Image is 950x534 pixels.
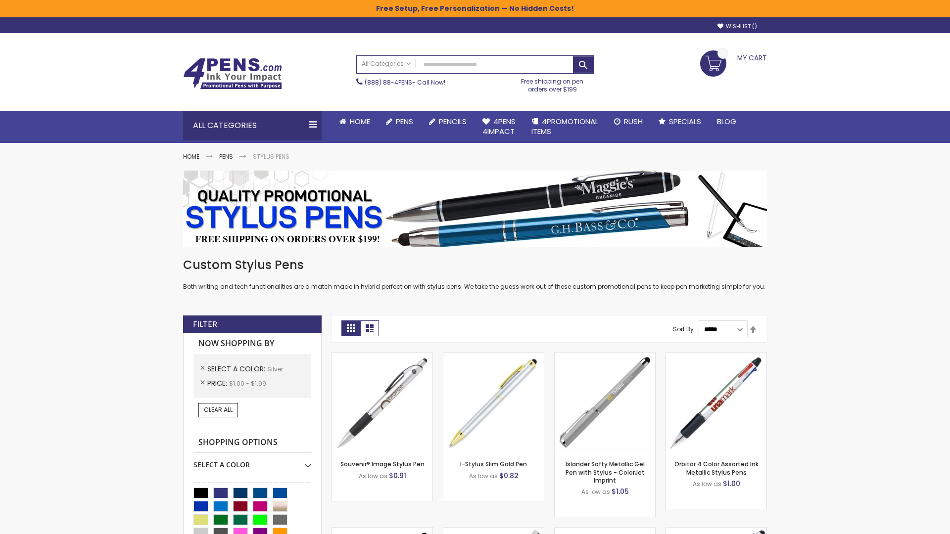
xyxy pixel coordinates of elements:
[669,116,701,127] span: Specials
[365,78,445,87] span: - Call Now!
[193,319,217,330] strong: Filter
[717,116,736,127] span: Blog
[460,460,527,468] a: I-Stylus Slim Gold Pen
[651,111,709,133] a: Specials
[219,152,233,161] a: Pens
[723,479,740,489] span: $1.00
[378,111,421,133] a: Pens
[207,378,229,388] span: Price
[666,352,766,360] a: Orbitor 4 Color Assorted Ink Metallic Stylus Pens-Silver
[439,116,467,127] span: Pencils
[482,116,516,136] span: 4Pens 4impact
[717,23,757,30] a: Wishlist
[359,472,387,480] span: As low as
[183,152,199,161] a: Home
[581,488,610,496] span: As low as
[341,320,360,336] strong: Grid
[350,116,370,127] span: Home
[443,352,544,360] a: I-Stylus-Slim-Gold-Silver
[693,480,721,488] span: As low as
[183,171,767,247] img: Stylus Pens
[531,116,598,136] span: 4PROMOTIONAL ITEMS
[566,460,645,484] a: Islander Softy Metallic Gel Pen with Stylus - ColorJet Imprint
[499,471,519,481] span: $0.82
[193,333,311,354] strong: Now Shopping by
[475,111,523,143] a: 4Pens4impact
[332,352,432,360] a: Souvenir® Image Stylus Pen-Silver
[709,111,744,133] a: Blog
[421,111,475,133] a: Pencils
[332,353,432,453] img: Souvenir® Image Stylus Pen-Silver
[332,111,378,133] a: Home
[183,58,282,89] img: 4Pens Custom Pens and Promotional Products
[193,453,311,470] div: Select A Color
[340,460,425,468] a: Souvenir® Image Stylus Pen
[396,116,413,127] span: Pens
[443,353,544,453] img: I-Stylus-Slim-Gold-Silver
[555,353,655,453] img: Islander Softy Metallic Gel Pen with Stylus - ColorJet Imprint-Silver
[606,111,651,133] a: Rush
[469,472,498,480] span: As low as
[624,116,643,127] span: Rush
[612,487,629,496] span: $1.05
[365,78,412,87] a: (888) 88-4PENS
[183,111,322,140] div: All Categories
[193,432,311,453] strong: Shopping Options
[389,471,406,481] span: $0.91
[198,403,238,417] a: Clear All
[511,74,594,93] div: Free shipping on pen orders over $199
[362,60,411,68] span: All Categories
[666,353,766,453] img: Orbitor 4 Color Assorted Ink Metallic Stylus Pens-Silver
[673,325,694,333] label: Sort By
[523,111,606,143] a: 4PROMOTIONALITEMS
[674,460,759,476] a: Orbitor 4 Color Assorted Ink Metallic Stylus Pens
[555,352,655,360] a: Islander Softy Metallic Gel Pen with Stylus - ColorJet Imprint-Silver
[267,365,283,373] span: Silver
[357,56,416,72] a: All Categories
[207,364,267,374] span: Select A Color
[183,257,767,291] div: Both writing and tech functionalities are a match made in hybrid perfection with stylus pens. We ...
[183,257,767,273] h1: Custom Stylus Pens
[229,379,266,388] span: $1.00 - $1.99
[253,152,289,161] strong: Stylus Pens
[204,405,233,414] span: Clear All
